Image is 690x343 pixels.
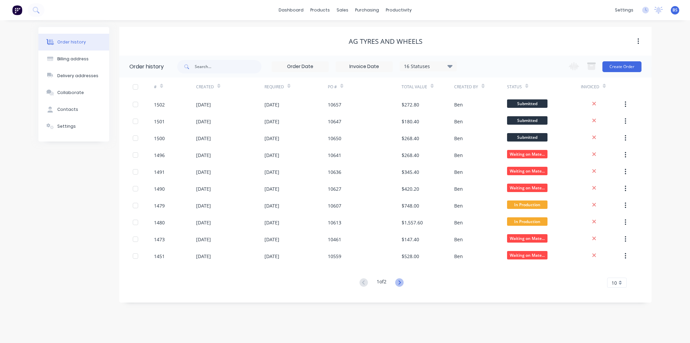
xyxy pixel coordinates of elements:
[402,101,419,108] div: $272.80
[454,236,463,243] div: Ben
[454,185,463,192] div: Ben
[328,219,341,226] div: 10613
[328,84,337,90] div: PO #
[264,135,279,142] div: [DATE]
[402,152,419,159] div: $268.40
[196,236,211,243] div: [DATE]
[352,5,382,15] div: purchasing
[264,77,328,96] div: Required
[129,63,164,71] div: Order history
[196,253,211,260] div: [DATE]
[328,185,341,192] div: 10627
[602,61,641,72] button: Create Order
[402,202,419,209] div: $748.00
[402,168,419,176] div: $345.40
[454,202,463,209] div: Ben
[38,101,109,118] button: Contacts
[328,168,341,176] div: 10636
[38,51,109,67] button: Billing address
[402,135,419,142] div: $268.40
[402,185,419,192] div: $420.20
[507,167,547,175] span: Waiting on Mate...
[328,202,341,209] div: 10607
[336,62,393,72] input: Invoice Date
[402,77,454,96] div: Total Value
[507,99,547,108] span: Submitted
[402,236,419,243] div: $147.40
[154,135,165,142] div: 1500
[154,253,165,260] div: 1451
[154,118,165,125] div: 1501
[454,118,463,125] div: Ben
[507,234,547,243] span: Waiting on Mate...
[264,236,279,243] div: [DATE]
[328,253,341,260] div: 10559
[264,202,279,209] div: [DATE]
[507,77,581,96] div: Status
[57,106,78,113] div: Contacts
[264,118,279,125] div: [DATE]
[507,184,547,192] span: Waiting on Mate...
[12,5,22,15] img: Factory
[264,185,279,192] div: [DATE]
[264,101,279,108] div: [DATE]
[57,56,89,62] div: Billing address
[154,168,165,176] div: 1491
[38,84,109,101] button: Collaborate
[454,152,463,159] div: Ben
[333,5,352,15] div: sales
[196,135,211,142] div: [DATE]
[581,84,599,90] div: Invoiced
[328,118,341,125] div: 10647
[507,251,547,259] span: Waiting on Mate...
[57,90,84,96] div: Collaborate
[275,5,307,15] a: dashboard
[264,84,284,90] div: Required
[400,63,457,70] div: 16 Statuses
[454,253,463,260] div: Ben
[38,34,109,51] button: Order history
[507,217,547,226] span: In Production
[507,150,547,158] span: Waiting on Mate...
[402,219,423,226] div: $1,557.60
[507,116,547,125] span: Submitted
[611,279,617,286] span: 10
[328,77,402,96] div: PO #
[328,101,341,108] div: 10657
[57,39,86,45] div: Order history
[581,77,623,96] div: Invoiced
[154,185,165,192] div: 1490
[154,77,196,96] div: #
[264,152,279,159] div: [DATE]
[154,219,165,226] div: 1480
[454,84,478,90] div: Created By
[154,101,165,108] div: 1502
[264,253,279,260] div: [DATE]
[196,77,264,96] div: Created
[38,67,109,84] button: Delivery addresses
[402,118,419,125] div: $180.40
[454,219,463,226] div: Ben
[349,37,422,45] div: AG Tyres and Wheels
[154,84,157,90] div: #
[57,123,76,129] div: Settings
[382,5,415,15] div: productivity
[328,135,341,142] div: 10650
[196,219,211,226] div: [DATE]
[454,135,463,142] div: Ben
[507,200,547,209] span: In Production
[454,101,463,108] div: Ben
[402,253,419,260] div: $528.00
[507,133,547,142] span: Submitted
[38,118,109,135] button: Settings
[196,118,211,125] div: [DATE]
[272,62,328,72] input: Order Date
[377,278,386,288] div: 1 of 2
[264,168,279,176] div: [DATE]
[672,7,678,13] span: BS
[154,152,165,159] div: 1496
[196,185,211,192] div: [DATE]
[195,60,261,73] input: Search...
[154,236,165,243] div: 1473
[196,202,211,209] div: [DATE]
